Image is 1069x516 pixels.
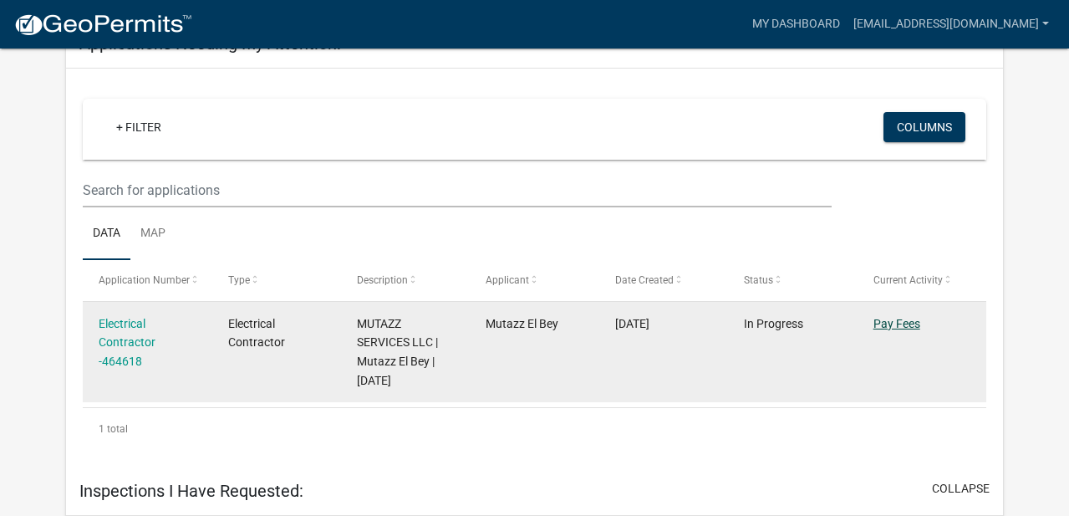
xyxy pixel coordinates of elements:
[211,260,340,300] datatable-header-cell: Type
[470,260,598,300] datatable-header-cell: Applicant
[746,8,847,40] a: My Dashboard
[83,173,832,207] input: Search for applications
[130,207,176,261] a: Map
[932,480,990,498] button: collapse
[357,317,438,387] span: MUTAZZ SERVICES LLC | Mutazz El Bey | 12/31/2025
[599,260,728,300] datatable-header-cell: Date Created
[341,260,470,300] datatable-header-cell: Description
[103,112,175,142] a: + Filter
[83,207,130,261] a: Data
[99,274,190,286] span: Application Number
[228,274,250,286] span: Type
[486,317,558,330] span: Mutazz El Bey
[486,274,529,286] span: Applicant
[744,317,803,330] span: In Progress
[873,317,920,330] a: Pay Fees
[99,317,155,369] a: Electrical Contractor -464618
[357,274,408,286] span: Description
[83,408,986,450] div: 1 total
[873,274,943,286] span: Current Activity
[883,112,965,142] button: Columns
[728,260,857,300] datatable-header-cell: Status
[847,8,1056,40] a: [EMAIL_ADDRESS][DOMAIN_NAME]
[228,317,285,350] span: Electrical Contractor
[857,260,985,300] datatable-header-cell: Current Activity
[66,69,1003,467] div: collapse
[79,481,303,501] h5: Inspections I Have Requested:
[83,260,211,300] datatable-header-cell: Application Number
[615,317,649,330] span: 08/15/2025
[744,274,773,286] span: Status
[615,274,674,286] span: Date Created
